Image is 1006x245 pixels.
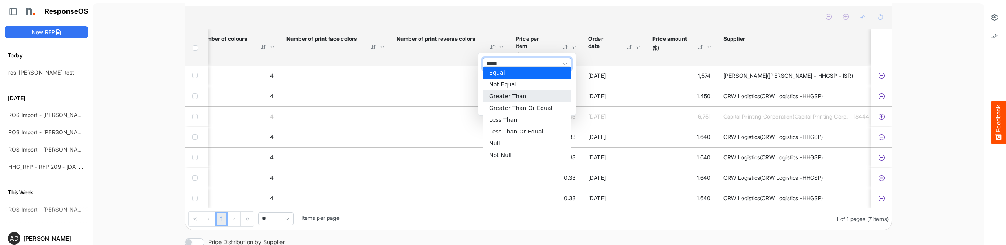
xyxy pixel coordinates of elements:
[483,137,571,149] li: Null
[588,133,606,140] span: [DATE]
[185,127,208,147] td: checkbox
[180,66,280,86] td: 4 is template cell Column Header httpsnorthellcomontologiesmapping-rulesfeaturehastotalcolours
[498,44,505,51] div: Filter Icon
[5,51,88,60] h6: Today
[483,66,571,161] div: dropdownlist
[717,147,914,168] td: CRW Logistics(CRW Logistics -HHGSP) is template cell Column Header httpsnorthellcomontologiesmapp...
[516,35,552,49] div: Price per item
[697,174,710,181] span: 1,640
[991,101,1006,144] button: Feedback
[8,146,110,153] a: ROS Import - [PERSON_NAME] - ROS 11
[186,35,250,42] div: Total number of colours
[280,188,390,208] td: is template cell Column Header httpsnorthellcomontologiesmapping-rulesfeaturehastotalcoloursface
[871,127,893,147] td: 98842f72-5494-415e-a0a4-f4711d76ee93 is template cell Column Header
[588,93,606,99] span: [DATE]
[280,86,390,106] td: is template cell Column Header httpsnorthellcomontologiesmapping-rulesfeaturehastotalcoloursface
[877,154,885,161] button: Exclude
[185,86,208,106] td: checkbox
[5,94,88,102] h6: [DATE]
[717,127,914,147] td: CRW Logistics(CRW Logistics -HHGSP) is template cell Column Header httpsnorthellcomontologiesmapp...
[877,113,885,121] button: Include
[280,168,390,188] td: is template cell Column Header httpsnorthellcomontologiesmapping-rulesfeaturehastotalcoloursface
[723,35,884,42] div: Supplier
[717,188,914,208] td: CRW Logistics(CRW Logistics -HHGSP) is template cell Column Header httpsnorthellcomontologiesmapp...
[698,113,710,120] span: 6,751
[646,147,717,168] td: 1640 is template cell Column Header httpsnorthellcomontologiesmapping-rulesorderhasprice
[185,66,208,86] td: checkbox
[185,188,208,208] td: checkbox
[390,127,509,147] td: is template cell Column Header httpsnorthellcomontologiesmapping-rulesfeaturehastotalcoloursreverse
[723,113,896,120] span: Capital Printing Corporation(Capital Printing Corp. - 18444 - HHGSP)
[723,154,823,161] span: CRW Logistics(CRW Logistics -HHGSP)
[286,35,360,42] div: Number of print face colors
[390,106,509,127] td: is template cell Column Header httpsnorthellcomontologiesmapping-rulesfeaturehastotalcoloursreverse
[185,147,208,168] td: checkbox
[301,214,339,221] span: Items per page
[270,113,274,120] span: 4
[180,188,280,208] td: 4 is template cell Column Header httpsnorthellcomontologiesmapping-rulesfeaturehastotalcolours
[509,168,582,188] td: 0.328 is template cell Column Header price-per-item
[588,113,606,120] span: [DATE]
[397,35,479,42] div: Number of print reverse colors
[390,66,509,86] td: is template cell Column Header httpsnorthellcomontologiesmapping-rulesfeaturehastotalcoloursreverse
[483,102,571,114] li: Greater Than Or Equal
[723,72,853,79] span: [PERSON_NAME]([PERSON_NAME] - HHGSP - ISR)
[8,163,138,170] a: HHG_RFP - RFP 209 - [DATE] - ROS TEST 3 (LITE)
[697,93,710,99] span: 1,450
[571,44,578,51] div: Filter Icon
[588,72,606,79] span: [DATE]
[269,44,276,51] div: Filter Icon
[564,195,575,201] span: 0.33
[22,4,37,19] img: Northell
[871,168,893,188] td: 2348fcde-3d25-46b5-a938-141f4f56e139 is template cell Column Header
[582,168,646,188] td: 12/03/2024 is template cell Column Header httpsnorthellcomontologiesmapping-rulesorderhasorderdate
[215,212,228,226] a: Page 1 of 1 Pages
[877,92,885,100] button: Exclude
[646,106,717,127] td: 6751 is template cell Column Header httpsnorthellcomontologiesmapping-rulesorderhasprice
[280,66,390,86] td: is template cell Column Header httpsnorthellcomontologiesmapping-rulesfeaturehastotalcoloursface
[180,106,280,127] td: 4 is template cell Column Header httpsnorthellcomontologiesmapping-rulesfeaturehastotalcolours
[646,66,717,86] td: 1574 is template cell Column Header httpsnorthellcomontologiesmapping-rulesorderhasprice
[564,174,575,181] span: 0.33
[877,72,885,80] button: Exclude
[280,127,390,147] td: is template cell Column Header httpsnorthellcomontologiesmapping-rulesfeaturehastotalcoloursface
[8,129,110,135] a: ROS Import - [PERSON_NAME] - ROS 11
[516,51,552,59] div: ($)
[390,168,509,188] td: is template cell Column Header httpsnorthellcomontologiesmapping-rulesfeaturehastotalcoloursreverse
[836,216,865,222] span: 1 of 1 pages
[697,195,710,201] span: 1,640
[483,114,571,126] li: Less Than
[270,72,274,79] span: 4
[280,106,390,127] td: is template cell Column Header httpsnorthellcomontologiesmapping-rulesfeaturehastotalcoloursface
[582,147,646,168] td: 12/03/2024 is template cell Column Header httpsnorthellcomontologiesmapping-rulesorderhasorderdate
[871,188,893,208] td: bf29d3ca-6283-4761-a52f-a67dfb52c3b9 is template cell Column Header
[652,35,687,42] div: Price amount
[723,195,823,201] span: CRW Logistics(CRW Logistics -HHGSP)
[483,90,571,102] li: Greater Than
[867,216,889,222] span: (7 items)
[5,188,88,197] h6: This Week
[270,195,274,201] span: 4
[258,212,294,225] span: Pagerdropdown
[208,239,285,245] label: Price Distribution by Supplier
[483,79,571,90] li: Not Equal
[483,126,571,137] li: Less Than Or Equal
[871,147,893,168] td: 96594d57-8bf5-47db-91a8-30cee6061c53 is template cell Column Header
[483,67,571,79] li: Equal
[646,168,717,188] td: 1640 is template cell Column Header httpsnorthellcomontologiesmapping-rulesorderhasprice
[877,133,885,141] button: Exclude
[280,147,390,168] td: is template cell Column Header httpsnorthellcomontologiesmapping-rulesfeaturehastotalcoloursface
[270,93,274,99] span: 4
[44,7,89,16] h1: ResponseOS
[241,212,254,226] div: Go to last page
[509,188,582,208] td: 0.328 is template cell Column Header price-per-item
[697,154,710,161] span: 1,640
[379,44,386,51] div: Filter Icon
[8,112,110,118] a: ROS Import - [PERSON_NAME] - ROS 11
[185,168,208,188] td: checkbox
[582,127,646,147] td: 12/03/2024 is template cell Column Header httpsnorthellcomontologiesmapping-rulesorderhasorderdate
[723,133,823,140] span: CRW Logistics(CRW Logistics -HHGSP)
[483,58,571,70] span: Filter Operator
[588,35,616,49] div: Order date
[652,44,687,51] div: ($)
